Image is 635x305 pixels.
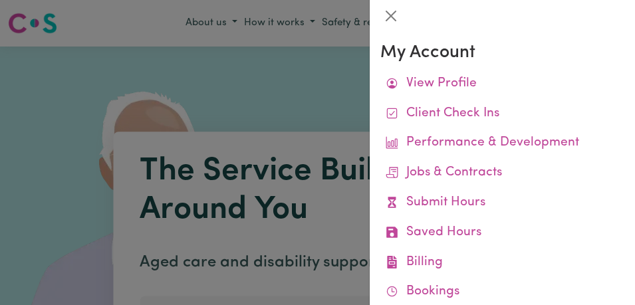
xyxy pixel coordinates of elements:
[380,99,624,129] a: Client Check Ins
[380,69,624,99] a: View Profile
[380,218,624,248] a: Saved Hours
[380,188,624,218] a: Submit Hours
[380,158,624,188] a: Jobs & Contracts
[380,43,624,64] h3: My Account
[380,5,402,27] button: Close
[380,128,624,158] a: Performance & Development
[380,248,624,278] a: Billing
